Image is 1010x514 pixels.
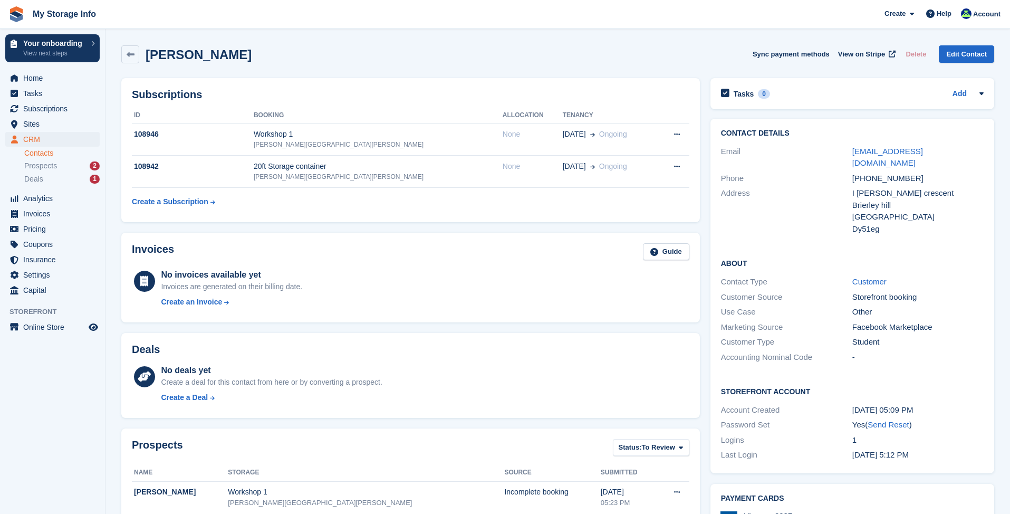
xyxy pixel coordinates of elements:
[601,498,656,508] div: 05:23 PM
[503,161,563,172] div: None
[132,89,689,101] h2: Subscriptions
[228,498,504,508] div: [PERSON_NAME][GEOGRAPHIC_DATA][PERSON_NAME]
[973,9,1001,20] span: Account
[132,129,254,140] div: 108946
[5,34,100,62] a: Your onboarding View next steps
[852,404,984,416] div: [DATE] 05:09 PM
[23,101,86,116] span: Subscriptions
[852,306,984,318] div: Other
[721,494,984,503] h2: Payment cards
[5,222,100,236] a: menu
[852,321,984,334] div: Facebook Marketplace
[23,320,86,335] span: Online Store
[132,196,208,207] div: Create a Subscription
[619,442,642,453] span: Status:
[721,434,852,446] div: Logins
[254,172,503,182] div: [PERSON_NAME][GEOGRAPHIC_DATA][PERSON_NAME]
[161,297,222,308] div: Create an Invoice
[937,8,951,19] span: Help
[721,258,984,268] h2: About
[8,6,24,22] img: stora-icon-8386f47178a22dfd0bd8f6a31ec36ba5ce8667c1dd55bd0f319d3a0aa187defe.svg
[90,161,100,170] div: 2
[613,439,689,456] button: Status: To Review
[758,89,770,99] div: 0
[161,297,302,308] a: Create an Invoice
[9,307,105,317] span: Storefront
[23,237,86,252] span: Coupons
[721,306,852,318] div: Use Case
[23,117,86,131] span: Sites
[5,237,100,252] a: menu
[721,351,852,364] div: Accounting Nominal Code
[161,269,302,281] div: No invoices available yet
[23,71,86,85] span: Home
[5,117,100,131] a: menu
[23,283,86,298] span: Capital
[953,88,967,100] a: Add
[24,174,100,185] a: Deals 1
[852,291,984,303] div: Storefront booking
[721,276,852,288] div: Contact Type
[852,336,984,348] div: Student
[721,129,984,138] h2: Contact Details
[5,101,100,116] a: menu
[838,49,885,60] span: View on Stripe
[834,45,898,63] a: View on Stripe
[852,419,984,431] div: Yes
[5,71,100,85] a: menu
[5,268,100,282] a: menu
[721,291,852,303] div: Customer Source
[599,162,627,170] span: Ongoing
[5,132,100,147] a: menu
[852,223,984,235] div: Dy51eg
[852,147,923,168] a: [EMAIL_ADDRESS][DOMAIN_NAME]
[601,487,656,498] div: [DATE]
[161,364,382,377] div: No deals yet
[865,420,911,429] span: ( )
[23,49,86,58] p: View next steps
[5,86,100,101] a: menu
[23,132,86,147] span: CRM
[721,449,852,461] div: Last Login
[161,392,208,403] div: Create a Deal
[132,439,183,459] h2: Prospects
[146,47,252,62] h2: [PERSON_NAME]
[503,129,563,140] div: None
[563,161,586,172] span: [DATE]
[254,107,503,124] th: Booking
[643,243,689,261] a: Guide
[868,420,909,429] a: Send Reset
[503,107,563,124] th: Allocation
[254,140,503,149] div: [PERSON_NAME][GEOGRAPHIC_DATA][PERSON_NAME]
[161,392,382,403] a: Create a Deal
[901,45,930,63] button: Delete
[24,148,100,158] a: Contacts
[90,175,100,184] div: 1
[228,464,504,481] th: Storage
[23,40,86,47] p: Your onboarding
[852,187,984,199] div: I [PERSON_NAME] crescent
[132,243,174,261] h2: Invoices
[24,174,43,184] span: Deals
[132,161,254,172] div: 108942
[721,386,984,396] h2: Storefront Account
[132,344,160,356] h2: Deals
[852,351,984,364] div: -
[852,450,909,459] time: 2025-09-18 16:12:51 UTC
[5,283,100,298] a: menu
[601,464,656,481] th: Submitted
[23,206,86,221] span: Invoices
[134,487,228,498] div: [PERSON_NAME]
[504,464,600,481] th: Source
[721,321,852,334] div: Marketing Source
[852,199,984,212] div: Brierley hill
[5,206,100,221] a: menu
[23,268,86,282] span: Settings
[721,419,852,431] div: Password Set
[24,161,57,171] span: Prospects
[961,8,971,19] img: Steve Doll
[254,129,503,140] div: Workshop 1
[132,107,254,124] th: ID
[563,129,586,140] span: [DATE]
[599,130,627,138] span: Ongoing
